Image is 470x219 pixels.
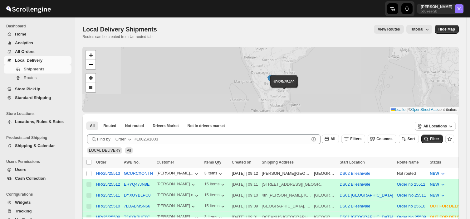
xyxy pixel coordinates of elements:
[15,167,26,172] span: Users
[24,75,37,80] span: Routes
[6,135,72,140] span: Products and Shipping
[4,174,71,183] button: Cash Collection
[204,203,226,210] button: 15 items
[397,204,425,208] button: Order no 25510
[97,136,110,142] span: Find by
[268,76,277,83] img: Marker
[15,58,42,63] span: Local Delivery
[157,171,193,175] div: [PERSON_NAME]...
[430,182,439,187] span: NEW
[157,203,196,210] button: [PERSON_NAME]
[100,121,120,130] button: Routed
[204,182,226,188] div: 15 items
[125,123,144,128] span: Not routed
[262,203,336,209] div: |
[15,32,26,36] span: Home
[232,192,258,198] div: [DATE] | 09:10
[455,4,463,13] span: Rahul Chopra
[340,193,393,198] button: DS01 [GEOGRAPHIC_DATA]
[6,192,72,197] span: Configurations
[4,117,71,126] button: Locations, Rules & Rates
[15,200,31,205] span: Widgets
[157,193,200,199] button: [PERSON_NAME] n
[368,135,396,143] button: Columns
[115,136,126,142] div: Order
[340,182,370,187] button: DS02 Bileshivale
[457,7,462,11] text: RC
[89,148,120,153] span: LOCAL DELIVERY
[204,171,223,177] button: 3 items
[157,160,174,164] span: Customer
[397,182,425,187] button: Order no 25512
[397,193,426,198] button: Order No.25511
[391,107,406,112] a: Leaflet
[153,123,179,128] span: Drivers Market
[341,135,365,143] button: Filters
[268,77,277,84] img: Marker
[410,27,423,31] span: Tutorial
[438,27,455,32] span: Hide Map
[340,160,365,164] span: Start Location
[406,25,432,34] button: Tutorial
[262,203,312,209] div: [GEOGRAPHIC_DATA], HBR Layout 4th Block, HBR Layout
[15,119,64,124] span: Locations, Rules & Rates
[269,78,278,84] img: Marker
[435,25,459,34] button: Map action label
[96,160,106,164] span: Order
[269,76,278,83] img: Marker
[314,203,336,209] div: [GEOGRAPHIC_DATA]
[89,60,93,68] span: −
[124,204,150,208] button: 7LDABMSN66
[268,76,278,83] img: Marker
[415,122,456,131] button: All Locations
[268,75,277,82] img: Marker
[15,176,46,181] span: Cash Collection
[232,181,258,188] div: [DATE] | 09:11
[86,50,95,60] a: Zoom in
[96,204,120,208] button: HR/25/25510
[90,123,95,128] span: All
[426,169,450,179] button: NEW
[421,4,452,9] p: [PERSON_NAME]
[426,190,450,200] button: NEW
[411,107,438,112] a: OpenStreetMap
[15,40,33,45] span: Analytics
[4,74,71,82] button: Routes
[397,160,419,164] span: Route Name
[96,171,120,176] button: HR/25/25513
[340,171,370,176] button: DS02 Bileshivale
[124,193,151,198] button: DYXUYBLPC0
[82,34,159,39] p: Routes can be created from Un-routed tab
[390,107,459,112] div: © contributors
[304,181,326,188] div: [GEOGRAPHIC_DATA]
[232,160,252,164] span: Created on
[314,192,336,198] div: [GEOGRAPHIC_DATA]
[378,27,400,32] span: View Routes
[96,182,120,187] button: HR/25/25512
[430,137,439,141] span: Filter
[408,137,415,141] span: Sort
[89,51,93,59] span: +
[417,4,464,14] button: User menu
[4,30,71,39] button: Home
[157,182,196,188] div: [PERSON_NAME]
[96,193,120,198] button: HR/25/25511
[430,160,441,164] span: Status
[399,135,419,143] button: Sort
[267,75,277,82] img: Marker
[124,171,153,176] button: GCURCXONTN
[232,203,258,209] div: [DATE] | 09:09
[262,160,294,164] span: Shipping Address
[15,95,51,100] span: Standard Shipping
[376,137,392,141] span: Columns
[4,65,71,74] button: Shipments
